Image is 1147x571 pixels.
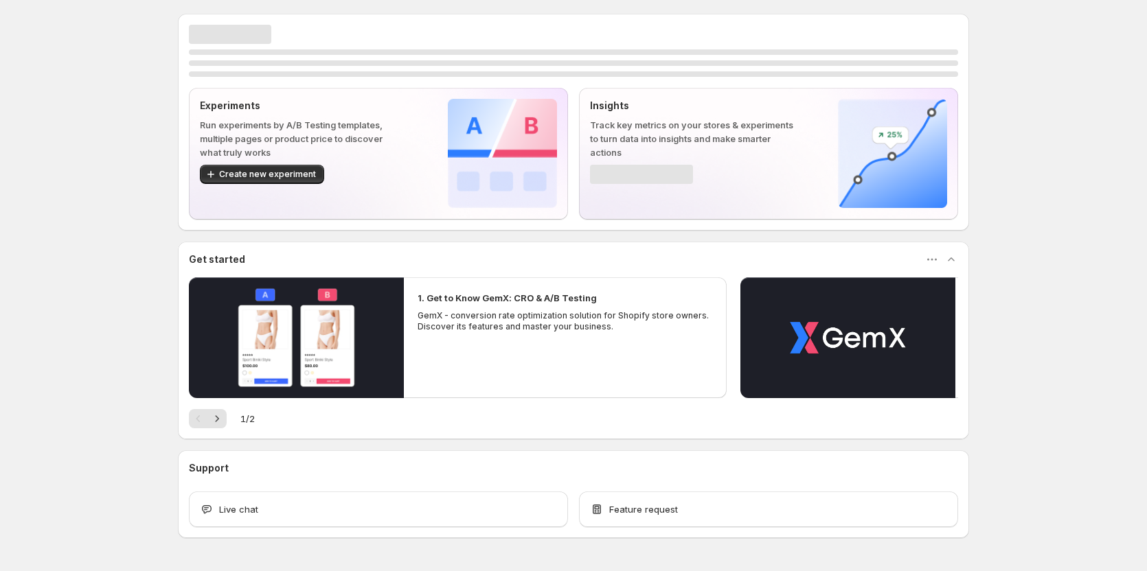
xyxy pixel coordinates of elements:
[200,165,324,184] button: Create new experiment
[609,502,678,516] span: Feature request
[207,409,227,428] button: Next
[200,118,404,159] p: Run experiments by A/B Testing templates, multiple pages or product price to discover what truly ...
[189,253,245,266] h3: Get started
[189,277,404,398] button: Play video
[838,99,947,208] img: Insights
[418,291,597,305] h2: 1. Get to Know GemX: CRO & A/B Testing
[740,277,955,398] button: Play video
[240,412,255,426] span: 1 / 2
[189,409,227,428] nav: Pagination
[219,169,316,180] span: Create new experiment
[418,310,713,332] p: GemX - conversion rate optimization solution for Shopify store owners. Discover its features and ...
[219,502,258,516] span: Live chat
[590,99,794,113] p: Insights
[200,99,404,113] p: Experiments
[448,99,557,208] img: Experiments
[189,461,229,475] h3: Support
[590,118,794,159] p: Track key metrics on your stores & experiments to turn data into insights and make smarter actions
